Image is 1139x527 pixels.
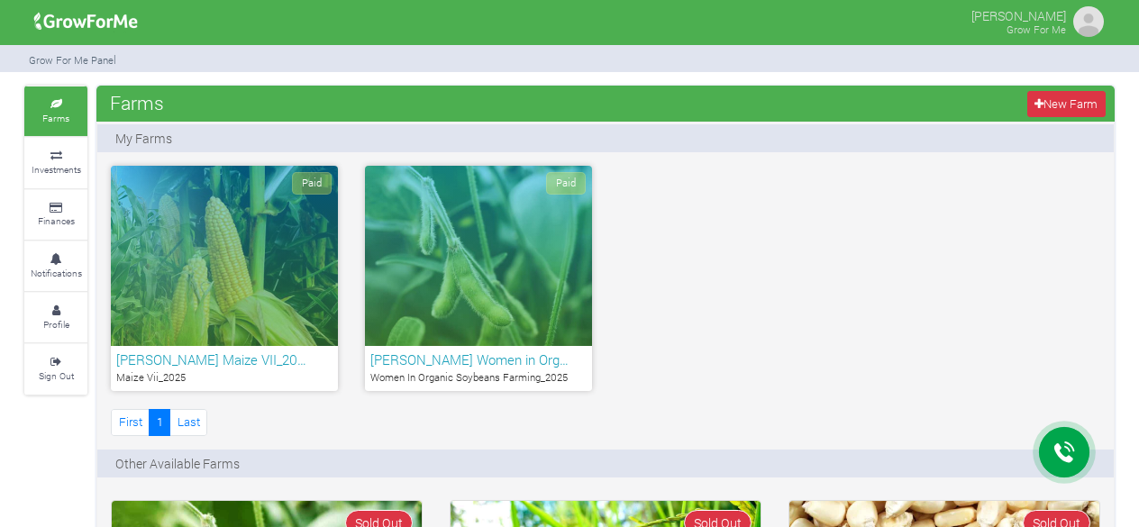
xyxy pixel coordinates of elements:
p: [PERSON_NAME] [971,4,1066,25]
small: Sign Out [39,369,74,382]
span: Farms [105,85,169,121]
a: Last [169,409,207,435]
small: Grow For Me [1007,23,1066,36]
a: Farms [24,86,87,136]
small: Farms [42,112,69,124]
p: Women In Organic Soybeans Farming_2025 [370,370,587,386]
img: growforme image [28,4,144,40]
small: Notifications [31,267,82,279]
small: Grow For Me Panel [29,53,116,67]
a: Paid [PERSON_NAME] Maize VII_20… Maize Vii_2025 [111,166,338,391]
p: My Farms [115,129,172,148]
h6: [PERSON_NAME] Maize VII_20… [116,351,333,368]
small: Finances [38,214,75,227]
a: Sign Out [24,344,87,394]
a: Paid [PERSON_NAME] Women in Org… Women In Organic Soybeans Farming_2025 [365,166,592,391]
a: First [111,409,150,435]
a: Profile [24,293,87,342]
h6: [PERSON_NAME] Women in Org… [370,351,587,368]
span: Paid [546,172,586,195]
a: Finances [24,190,87,240]
a: New Farm [1027,91,1106,117]
nav: Page Navigation [111,409,207,435]
img: growforme image [1071,4,1107,40]
small: Investments [32,163,81,176]
a: Notifications [24,241,87,291]
p: Maize Vii_2025 [116,370,333,386]
p: Other Available Farms [115,454,240,473]
span: Paid [292,172,332,195]
small: Profile [43,318,69,331]
a: 1 [149,409,170,435]
a: Investments [24,138,87,187]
